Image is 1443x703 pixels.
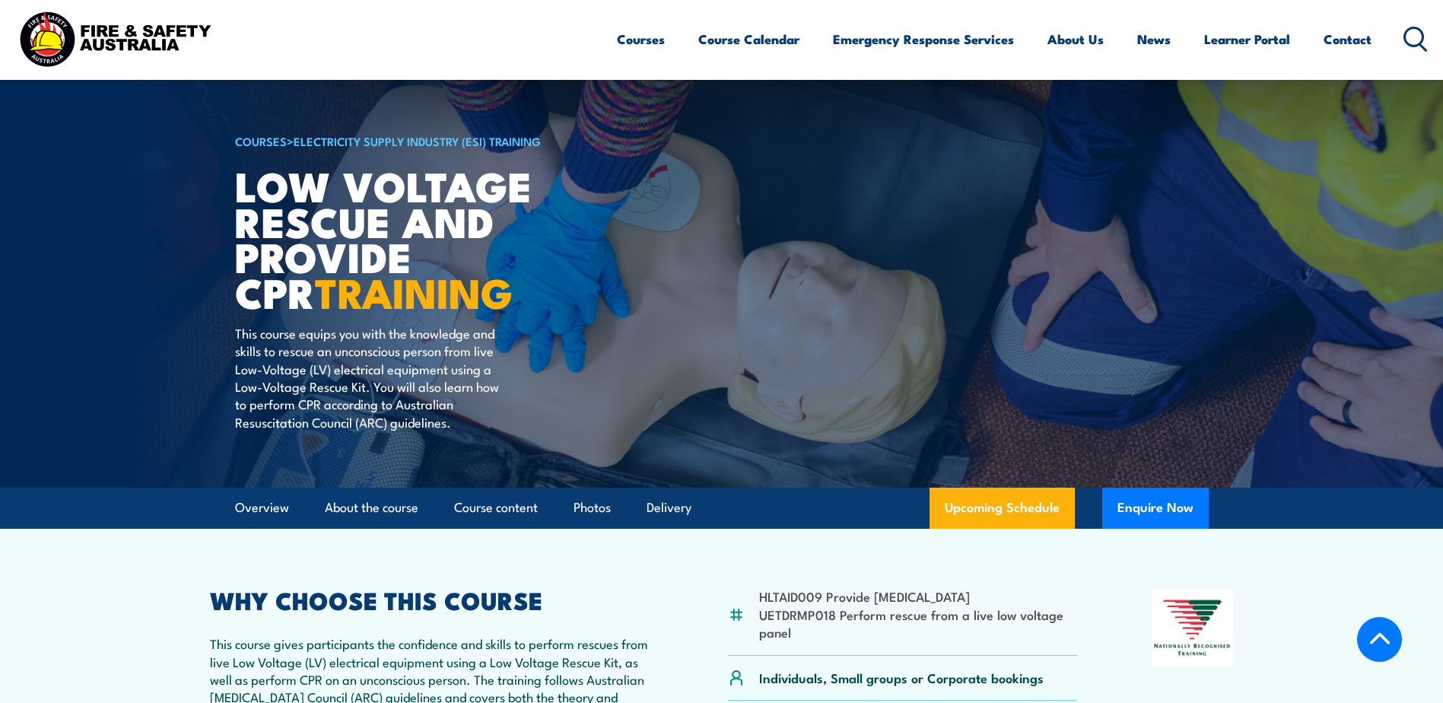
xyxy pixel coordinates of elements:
[235,132,287,149] a: COURSES
[294,132,541,149] a: Electricity Supply Industry (ESI) Training
[454,488,538,528] a: Course content
[1152,589,1234,666] img: Nationally Recognised Training logo.
[1324,19,1371,59] a: Contact
[1204,19,1290,59] a: Learner Portal
[1102,488,1209,529] button: Enquire Now
[647,488,691,528] a: Delivery
[698,19,799,59] a: Course Calendar
[315,259,513,323] strong: TRAINING
[833,19,1014,59] a: Emergency Response Services
[210,589,654,610] h2: WHY CHOOSE THIS COURSE
[574,488,611,528] a: Photos
[759,669,1044,686] p: Individuals, Small groups or Corporate bookings
[325,488,418,528] a: About the course
[617,19,665,59] a: Courses
[759,606,1078,641] li: UETDRMP018 Perform rescue from a live low voltage panel
[930,488,1075,529] a: Upcoming Schedule
[235,167,611,310] h1: Low Voltage Rescue and Provide CPR
[1047,19,1104,59] a: About Us
[235,132,611,150] h6: >
[759,587,1078,605] li: HLTAID009 Provide [MEDICAL_DATA]
[1137,19,1171,59] a: News
[235,324,513,431] p: This course equips you with the knowledge and skills to rescue an unconscious person from live Lo...
[235,488,289,528] a: Overview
